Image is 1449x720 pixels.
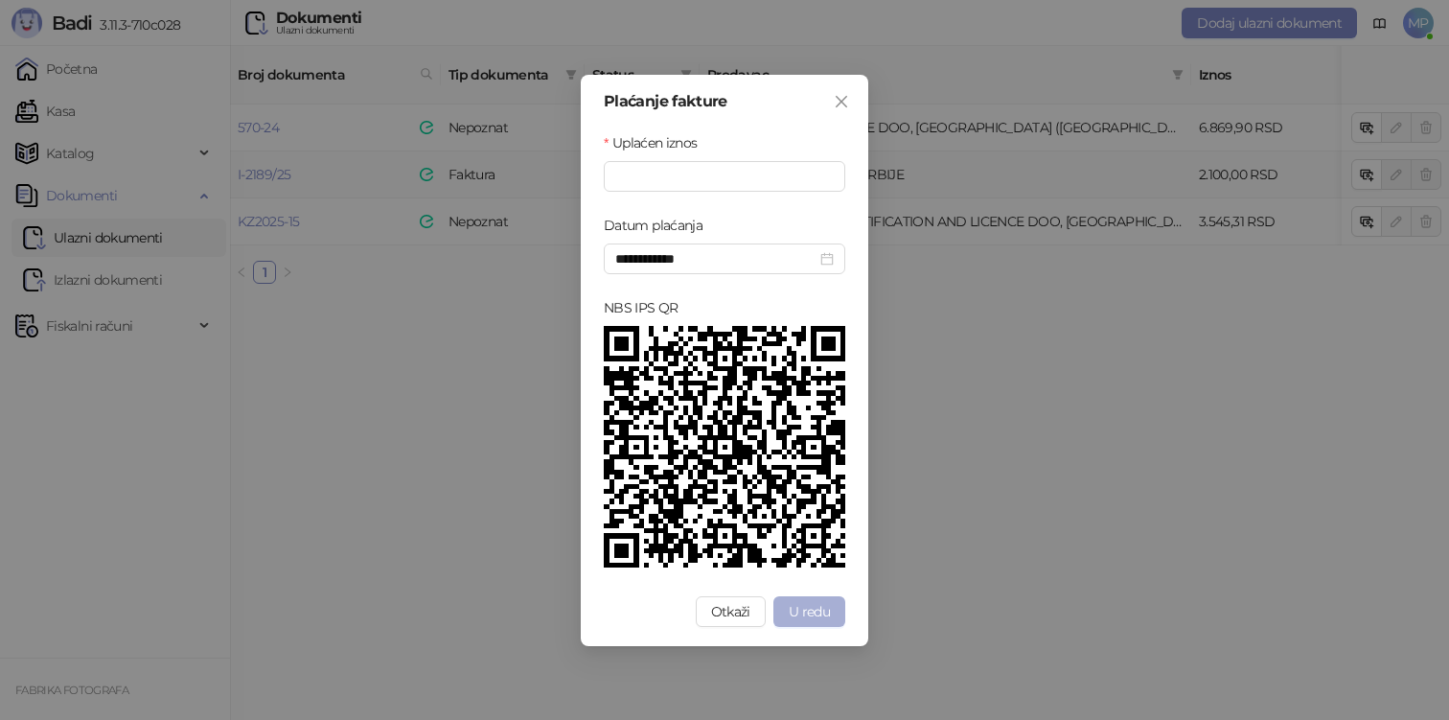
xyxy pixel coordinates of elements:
input: Uplaćen iznos [605,162,844,191]
span: Otkaži [711,603,750,620]
span: close [834,94,849,109]
span: Zatvori [826,94,857,109]
img: NBS IPS QR Kod [604,326,845,568]
label: Uplaćen iznos [604,132,709,153]
input: Datum plaćanja [615,248,816,269]
label: NBS IPS QR [604,297,690,318]
button: U redu [773,596,845,627]
span: U redu [789,603,830,620]
button: Close [826,86,857,117]
button: Otkaži [696,596,766,627]
div: Plaćanje fakture [604,94,845,109]
label: Datum plaćanja [604,215,714,236]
